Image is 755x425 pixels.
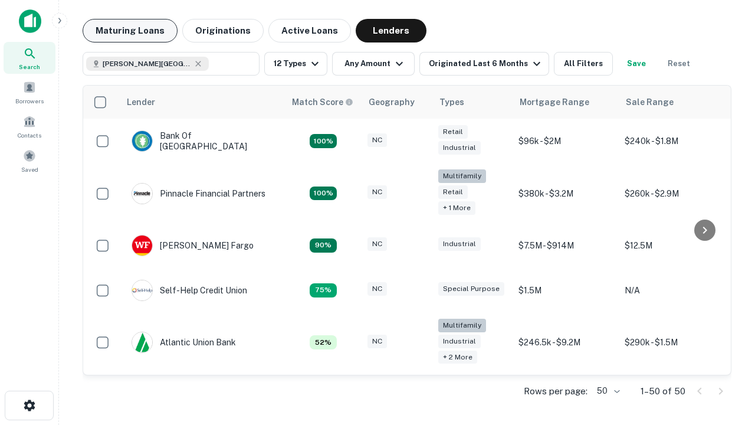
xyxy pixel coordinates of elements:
[554,52,613,76] button: All Filters
[367,237,387,251] div: NC
[524,384,587,398] p: Rows per page:
[292,96,353,109] div: Capitalize uses an advanced AI algorithm to match your search with the best lender. The match sco...
[120,86,285,119] th: Lender
[429,57,544,71] div: Originated Last 6 Months
[513,119,619,164] td: $96k - $2M
[619,164,725,223] td: $260k - $2.9M
[268,19,351,42] button: Active Loans
[4,76,55,108] a: Borrowers
[182,19,264,42] button: Originations
[419,52,549,76] button: Originated Last 6 Months
[132,184,152,204] img: picture
[513,268,619,313] td: $1.5M
[362,86,432,119] th: Geography
[264,52,327,76] button: 12 Types
[520,95,589,109] div: Mortgage Range
[332,52,415,76] button: Any Amount
[438,185,468,199] div: Retail
[592,382,622,400] div: 50
[438,237,481,251] div: Industrial
[127,95,155,109] div: Lender
[660,52,698,76] button: Reset
[19,62,40,71] span: Search
[369,95,415,109] div: Geography
[132,280,247,301] div: Self-help Credit Union
[619,86,725,119] th: Sale Range
[513,313,619,372] td: $246.5k - $9.2M
[438,351,477,364] div: + 2 more
[367,185,387,199] div: NC
[438,201,475,215] div: + 1 more
[132,131,152,151] img: picture
[438,125,468,139] div: Retail
[292,96,351,109] h6: Match Score
[4,110,55,142] a: Contacts
[513,164,619,223] td: $380k - $3.2M
[438,319,486,332] div: Multifamily
[513,86,619,119] th: Mortgage Range
[432,86,513,119] th: Types
[83,19,178,42] button: Maturing Loans
[626,95,674,109] div: Sale Range
[132,235,254,256] div: [PERSON_NAME] Fargo
[696,331,755,387] iframe: Chat Widget
[132,332,152,352] img: picture
[15,96,44,106] span: Borrowers
[619,313,725,372] td: $290k - $1.5M
[356,19,426,42] button: Lenders
[439,95,464,109] div: Types
[19,9,41,33] img: capitalize-icon.png
[132,130,273,152] div: Bank Of [GEOGRAPHIC_DATA]
[285,86,362,119] th: Capitalize uses an advanced AI algorithm to match your search with the best lender. The match sco...
[619,223,725,268] td: $12.5M
[4,42,55,74] a: Search
[310,187,337,201] div: Matching Properties: 24, hasApolloMatch: undefined
[618,52,655,76] button: Save your search to get updates of matches that match your search criteria.
[619,119,725,164] td: $240k - $1.8M
[438,141,481,155] div: Industrial
[367,282,387,296] div: NC
[132,332,236,353] div: Atlantic Union Bank
[438,335,481,348] div: Industrial
[438,282,504,296] div: Special Purpose
[18,130,41,140] span: Contacts
[310,134,337,148] div: Matching Properties: 14, hasApolloMatch: undefined
[310,238,337,253] div: Matching Properties: 12, hasApolloMatch: undefined
[132,236,152,256] img: picture
[513,223,619,268] td: $7.5M - $914M
[619,268,725,313] td: N/A
[641,384,685,398] p: 1–50 of 50
[367,133,387,147] div: NC
[438,169,486,183] div: Multifamily
[310,335,337,349] div: Matching Properties: 7, hasApolloMatch: undefined
[132,183,265,204] div: Pinnacle Financial Partners
[21,165,38,174] span: Saved
[4,145,55,176] a: Saved
[367,335,387,348] div: NC
[310,283,337,297] div: Matching Properties: 10, hasApolloMatch: undefined
[103,58,191,69] span: [PERSON_NAME][GEOGRAPHIC_DATA], [GEOGRAPHIC_DATA]
[132,280,152,300] img: picture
